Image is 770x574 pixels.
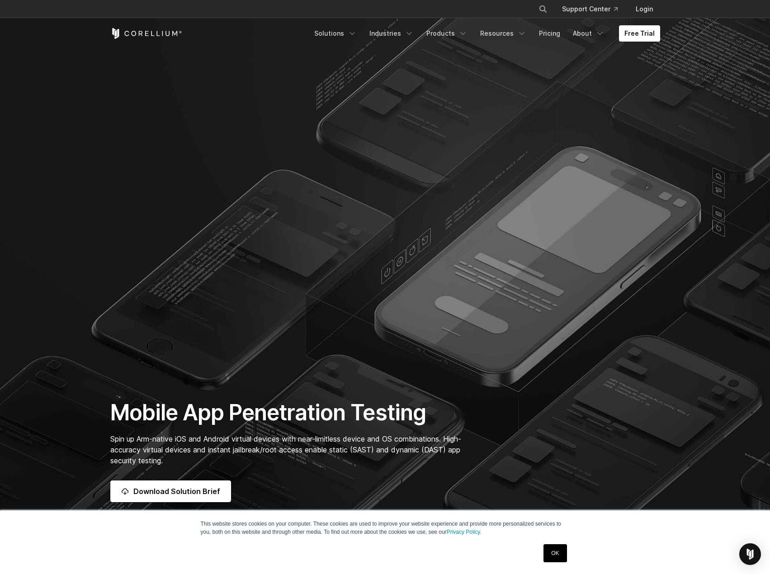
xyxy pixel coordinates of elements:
div: Navigation Menu [528,1,660,17]
h1: Mobile App Penetration Testing [110,399,471,426]
a: OK [543,544,567,562]
p: This website stores cookies on your computer. These cookies are used to improve your website expe... [201,520,570,536]
a: Products [421,25,473,42]
span: Download Solution Brief [133,486,220,497]
a: Pricing [534,25,566,42]
a: Resources [475,25,532,42]
a: Download Solution Brief [110,480,231,502]
a: Free Trial [619,25,660,42]
a: About [567,25,610,42]
a: Login [628,1,660,17]
a: Support Center [555,1,625,17]
div: Navigation Menu [309,25,660,42]
a: Corellium Home [110,28,182,39]
div: Open Intercom Messenger [739,543,761,565]
span: Spin up Arm-native iOS and Android virtual devices with near-limitless device and OS combinations... [110,434,461,465]
a: Industries [364,25,419,42]
a: Privacy Policy. [447,529,482,535]
a: Solutions [309,25,362,42]
button: Search [535,1,551,17]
